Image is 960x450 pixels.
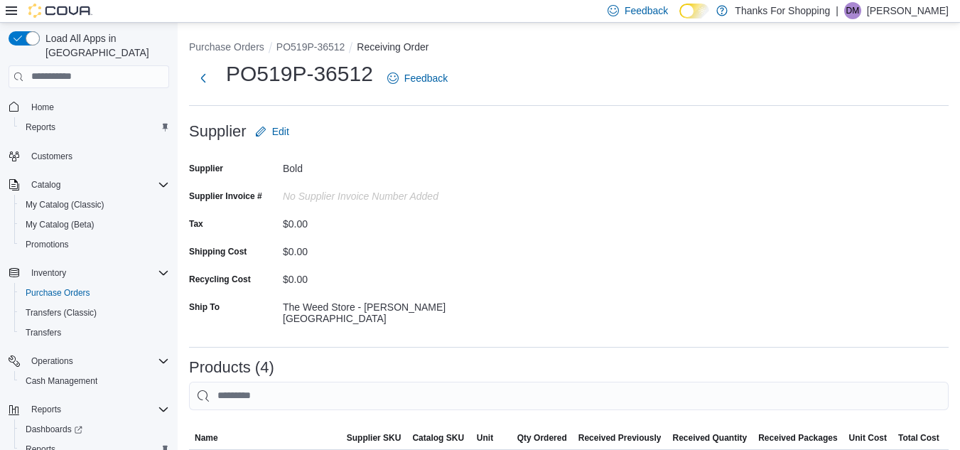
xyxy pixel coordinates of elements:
div: $0.00 [283,213,473,230]
span: Load All Apps in [GEOGRAPHIC_DATA] [40,31,169,60]
button: Edit [249,117,295,146]
span: My Catalog (Classic) [26,199,104,210]
a: Reports [20,119,61,136]
button: Next [189,64,217,92]
span: Edit [272,124,289,139]
button: PO519P-36512 [276,41,345,53]
span: Inventory [31,267,66,279]
a: Promotions [20,236,75,253]
span: Reports [26,401,169,418]
span: Cash Management [26,375,97,387]
span: Home [31,102,54,113]
span: Catalog [26,176,169,193]
span: Promotions [20,236,169,253]
img: Cova [28,4,92,18]
p: Thanks For Shopping [735,2,830,19]
label: Tax [189,218,203,230]
h3: Products (4) [189,359,274,376]
a: Transfers [20,324,67,341]
label: Recycling Cost [189,274,251,285]
div: $0.00 [283,240,473,257]
span: Transfers (Classic) [20,304,169,321]
p: | [836,2,838,19]
button: Operations [26,353,79,370]
span: Feedback [625,4,668,18]
button: Purchase Orders [189,41,264,53]
a: Transfers (Classic) [20,304,102,321]
label: Supplier Invoice # [189,191,262,202]
span: Received Packages [758,432,837,444]
input: Dark Mode [679,4,709,18]
button: My Catalog (Classic) [14,195,175,215]
button: Transfers [14,323,175,343]
label: Ship To [189,301,220,313]
span: My Catalog (Beta) [26,219,95,230]
button: Transfers (Classic) [14,303,175,323]
a: Feedback [382,64,453,92]
span: Received Quantity [672,432,747,444]
button: Name [189,427,341,449]
div: No Supplier Invoice Number added [283,185,473,202]
span: Operations [26,353,169,370]
div: Bold [283,157,473,174]
span: Catalog [31,179,60,191]
button: Receiving Order [357,41,428,53]
button: My Catalog (Beta) [14,215,175,235]
button: Supplier SKU [341,427,407,449]
span: My Catalog (Beta) [20,216,169,233]
span: Purchase Orders [20,284,169,301]
span: Received Previously [578,432,662,444]
button: Promotions [14,235,175,255]
span: Unit [477,432,493,444]
span: Purchase Orders [26,287,90,299]
button: Reports [26,401,67,418]
a: Dashboards [14,419,175,439]
label: Supplier [189,163,223,174]
span: Total Cost [898,432,939,444]
span: Customers [31,151,72,162]
span: Reports [26,122,55,133]
button: Catalog [26,176,66,193]
span: Dashboards [20,421,169,438]
span: Transfers (Classic) [26,307,97,318]
div: Dustin Miller [844,2,861,19]
button: Reports [3,400,175,419]
a: My Catalog (Beta) [20,216,100,233]
button: Catalog [3,175,175,195]
div: $0.00 [283,268,473,285]
span: Home [26,98,169,116]
span: Name [195,432,218,444]
span: Feedback [404,71,448,85]
nav: An example of EuiBreadcrumbs [189,40,949,57]
button: Operations [3,351,175,371]
button: Cash Management [14,371,175,391]
input: This is a search bar. After typing your query, hit enter to filter the results lower in the page. [189,382,949,410]
span: Supplier SKU [347,432,401,444]
span: DM [846,2,860,19]
a: Home [26,99,60,116]
span: Operations [31,355,73,367]
span: Inventory [26,264,169,282]
span: Transfers [26,327,61,338]
span: Customers [26,147,169,165]
span: Reports [20,119,169,136]
span: Reports [31,404,61,415]
span: Cash Management [20,373,169,390]
button: Reports [14,117,175,137]
a: Purchase Orders [20,284,96,301]
button: Inventory [26,264,72,282]
a: Dashboards [20,421,88,438]
a: My Catalog (Classic) [20,196,110,213]
div: The Weed Store - [PERSON_NAME][GEOGRAPHIC_DATA] [283,296,473,324]
button: Catalog SKU [406,427,470,449]
h1: PO519P-36512 [226,60,373,88]
p: [PERSON_NAME] [867,2,949,19]
span: Qty Ordered [517,432,567,444]
span: Catalog SKU [412,432,464,444]
span: Transfers [20,324,169,341]
span: My Catalog (Classic) [20,196,169,213]
button: Home [3,97,175,117]
span: Dashboards [26,424,82,435]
